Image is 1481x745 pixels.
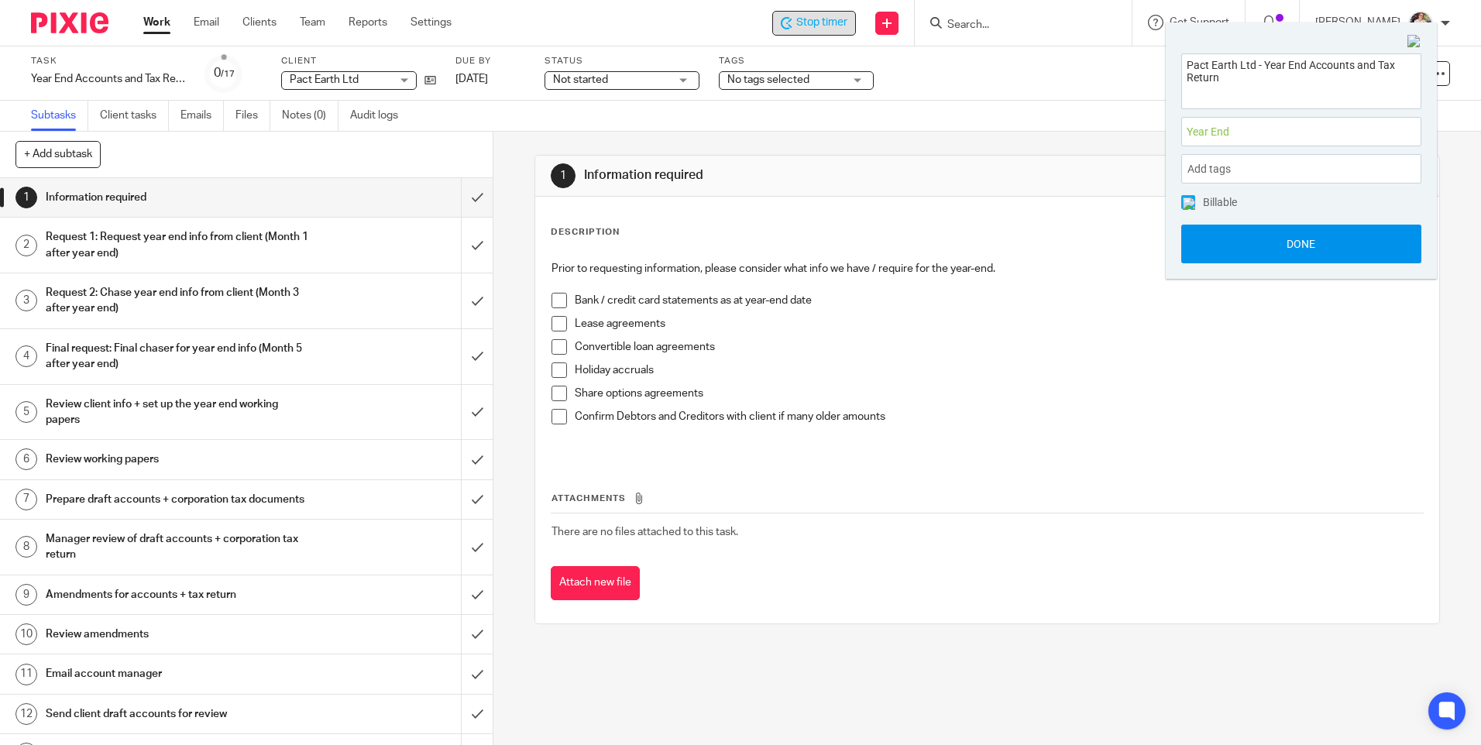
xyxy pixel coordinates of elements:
[1315,15,1400,30] p: [PERSON_NAME]
[31,71,186,87] div: Year End Accounts and Tax Return
[551,566,640,601] button: Attach new file
[46,527,312,567] h1: Manager review of draft accounts + corporation tax return
[46,393,312,432] h1: Review client info + set up the year end working papers
[15,584,37,606] div: 9
[1181,225,1421,263] button: Done
[552,261,1422,276] p: Prior to requesting information, please consider what info we have / require for the year-end.
[46,488,312,511] h1: Prepare draft accounts + corporation tax documents
[15,290,37,311] div: 3
[455,74,488,84] span: [DATE]
[551,163,576,188] div: 1
[1182,54,1421,105] textarea: Pact Earth Ltd - Year End Accounts and Tax Return
[46,225,312,265] h1: Request 1: Request year end info from client (Month 1 after year end)
[46,337,312,376] h1: Final request: Final chaser for year end info (Month 5 after year end)
[796,15,847,31] span: Stop timer
[1170,17,1229,28] span: Get Support
[575,316,1422,331] p: Lease agreements
[290,74,359,85] span: Pact Earth Ltd
[15,235,37,256] div: 2
[15,623,37,645] div: 10
[1187,157,1239,181] span: Add tags
[575,293,1422,308] p: Bank / credit card statements as at year-end date
[575,339,1422,355] p: Convertible loan agreements
[349,15,387,30] a: Reports
[551,226,620,239] p: Description
[584,167,1020,184] h1: Information required
[300,15,325,30] a: Team
[1203,197,1237,208] span: Billable
[31,101,88,131] a: Subtasks
[221,70,235,78] small: /17
[553,74,608,85] span: Not started
[1187,124,1382,140] span: Year End
[719,55,874,67] label: Tags
[575,386,1422,401] p: Share options agreements
[46,583,312,606] h1: Amendments for accounts + tax return
[411,15,452,30] a: Settings
[180,101,224,131] a: Emails
[143,15,170,30] a: Work
[15,187,37,208] div: 1
[194,15,219,30] a: Email
[100,101,169,131] a: Client tasks
[46,186,312,209] h1: Information required
[1407,35,1421,49] img: Close
[946,19,1085,33] input: Search
[15,345,37,367] div: 4
[31,12,108,33] img: Pixie
[15,536,37,558] div: 8
[15,664,37,685] div: 11
[15,401,37,423] div: 5
[15,141,101,167] button: + Add subtask
[242,15,277,30] a: Clients
[1408,11,1433,36] img: Kayleigh%20Henson.jpeg
[575,362,1422,378] p: Holiday accruals
[455,55,525,67] label: Due by
[552,527,738,537] span: There are no files attached to this task.
[46,281,312,321] h1: Request 2: Chase year end info from client (Month 3 after year end)
[727,74,809,85] span: No tags selected
[15,448,37,470] div: 6
[46,448,312,471] h1: Review working papers
[15,703,37,725] div: 12
[31,55,186,67] label: Task
[552,494,626,503] span: Attachments
[46,662,312,685] h1: Email account manager
[575,409,1422,424] p: Confirm Debtors and Creditors with client if many older amounts
[1183,197,1195,210] img: checked.png
[235,101,270,131] a: Files
[772,11,856,36] div: Pact Earth Ltd - Year End Accounts and Tax Return
[281,55,436,67] label: Client
[15,489,37,510] div: 7
[214,64,235,82] div: 0
[282,101,338,131] a: Notes (0)
[46,623,312,646] h1: Review amendments
[46,702,312,726] h1: Send client draft accounts for review
[350,101,410,131] a: Audit logs
[545,55,699,67] label: Status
